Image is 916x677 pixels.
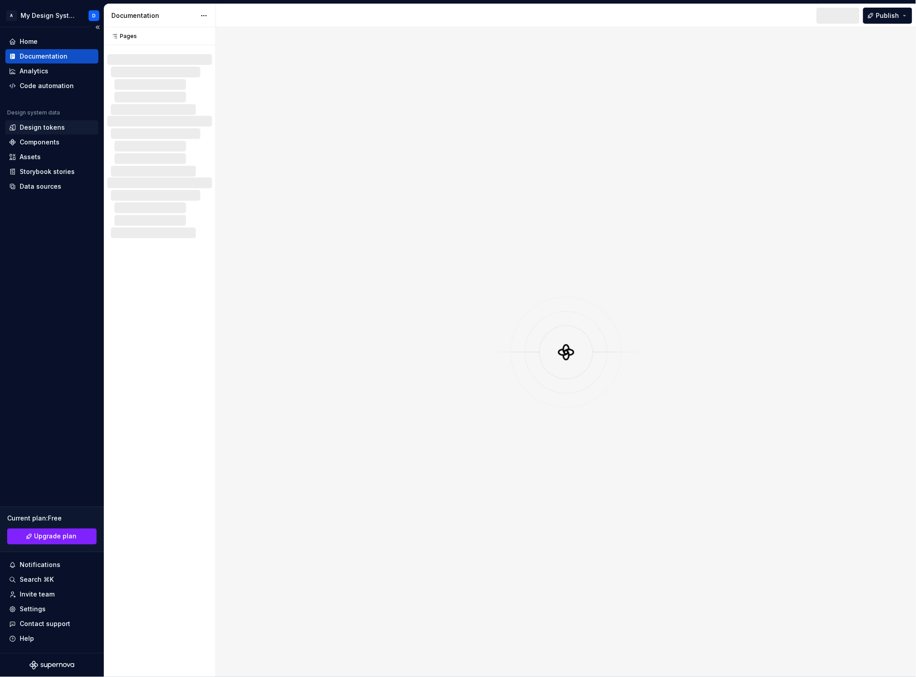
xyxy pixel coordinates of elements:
div: Notifications [20,561,60,570]
div: Settings [20,605,46,614]
a: Analytics [5,64,98,78]
div: Documentation [111,11,196,20]
svg: Supernova Logo [30,661,74,670]
div: Design system data [7,109,60,116]
a: Upgrade plan [7,529,97,545]
span: Publish [876,11,899,20]
div: Storybook stories [20,167,75,176]
a: Settings [5,602,98,617]
div: Pages [107,33,137,40]
div: Data sources [20,182,61,191]
div: Contact support [20,620,70,629]
a: Home [5,34,98,49]
div: Code automation [20,81,74,90]
div: Help [20,635,34,643]
a: Components [5,135,98,149]
div: Components [20,138,59,147]
button: AMy Design SystemD [2,6,102,25]
button: Collapse sidebar [91,21,104,34]
a: Assets [5,150,98,164]
a: Storybook stories [5,165,98,179]
div: Home [20,37,38,46]
div: Design tokens [20,123,65,132]
div: D [92,12,96,19]
div: Analytics [20,67,48,76]
a: Design tokens [5,120,98,135]
a: Data sources [5,179,98,194]
div: Documentation [20,52,68,61]
button: Search ⌘K [5,573,98,587]
div: Current plan : Free [7,514,97,523]
div: A [6,10,17,21]
div: Search ⌘K [20,575,54,584]
button: Help [5,632,98,646]
a: Code automation [5,79,98,93]
button: Notifications [5,558,98,572]
a: Documentation [5,49,98,63]
button: Contact support [5,617,98,631]
div: My Design System [21,11,78,20]
div: Invite team [20,590,55,599]
a: Invite team [5,588,98,602]
div: Assets [20,152,41,161]
button: Publish [863,8,912,24]
span: Upgrade plan [34,532,77,541]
